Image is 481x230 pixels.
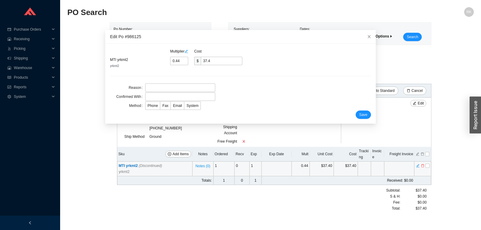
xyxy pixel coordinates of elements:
span: Notes ( 0 ) [195,163,210,169]
span: Add Items [173,151,189,157]
span: Received: [387,178,403,183]
span: Free Freight [217,139,237,144]
td: $37.40 [334,162,358,176]
span: caret-right [389,35,393,38]
span: edit [416,164,420,168]
th: Mult [292,147,310,162]
span: MTI yrkmt2 [110,58,128,62]
div: Dates: [298,26,364,41]
span: Convert to Standard [362,88,394,94]
th: Freight Invoice [384,147,414,162]
span: S & H: [390,193,400,199]
span: Shipping [14,53,50,63]
span: RK [467,7,472,17]
th: Exp Date [262,147,292,162]
span: Save [359,112,367,118]
div: Cost [194,48,248,54]
th: Invoice [371,147,384,162]
td: 0.44 [292,162,310,176]
span: read [7,76,11,79]
th: Recv [234,147,250,162]
button: editEdit [410,100,426,107]
button: swapConvert to Standard [354,86,398,95]
div: Sku [118,151,191,157]
span: credit-card [7,28,11,31]
button: Notes (0) [195,163,210,167]
td: 0 [234,176,250,185]
div: $37.40 [400,187,427,193]
div: Multiplier [170,48,194,54]
span: Reports [14,82,50,92]
h2: PO Search [67,7,372,18]
label: Method [129,101,145,110]
i: (Discontinued) [139,164,162,168]
th: Ordered [213,147,234,162]
span: close [242,140,246,143]
label: Confirmed With [116,92,145,101]
span: Purchase Orders [14,25,50,34]
span: System [186,104,198,108]
span: Products [14,73,50,82]
span: delete [421,164,424,168]
span: More Options [366,34,393,38]
button: edit [415,151,420,156]
div: $37.40 [400,205,427,211]
div: Suppliers: [232,26,298,41]
span: left [28,221,32,225]
th: Unit Cost [310,147,334,162]
button: delete [420,151,424,156]
span: delete [407,89,410,93]
span: $0.00 [418,199,427,205]
span: $ [194,57,201,65]
label: Reason [129,83,145,92]
th: Notes [192,147,213,162]
span: Fax [162,104,168,108]
th: Tracking [358,147,371,162]
span: Cancel [412,88,423,94]
th: Exp [250,147,262,162]
td: $37.40 [310,162,334,176]
span: setting [7,95,11,98]
span: Phone [148,104,158,108]
td: 0 [234,162,250,176]
button: Search [403,33,422,41]
span: Warehouse [14,63,50,73]
span: Email [173,104,182,108]
td: 1 [250,176,262,185]
span: Shipping Account [223,125,237,135]
div: Po Number: [114,26,184,41]
td: 1 [213,162,234,176]
button: delete [421,163,425,167]
span: Receiving [14,34,50,44]
span: plus-circle [168,152,171,156]
span: Fee : [393,199,400,205]
td: $0.00 [292,176,414,185]
span: Search [407,34,418,40]
span: close [367,35,371,39]
span: Total: [392,205,400,211]
span: System [14,92,50,101]
th: Cost [334,147,358,162]
span: Totals: [201,178,212,183]
span: edit [185,50,188,53]
span: yrkmt2 [110,64,119,68]
td: 1 [250,162,262,176]
span: Edit [418,100,424,106]
span: MTI yrkmt2 [119,164,162,168]
button: deleteCancel [403,86,426,95]
span: edit [413,101,416,106]
button: plus-circleAdd Items [165,151,191,157]
span: Ground [149,135,161,139]
td: 1 [213,176,234,185]
span: Picking [14,44,50,53]
button: edit [416,163,420,167]
div: $0.00 [400,193,427,199]
span: yrkmt2 [119,169,130,175]
button: Save [356,110,371,119]
button: Close [363,30,376,43]
span: fund [7,85,11,89]
span: Subtotal: [386,187,400,193]
span: Ship Method [124,135,145,139]
div: Edit Po #986125 [110,33,371,40]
